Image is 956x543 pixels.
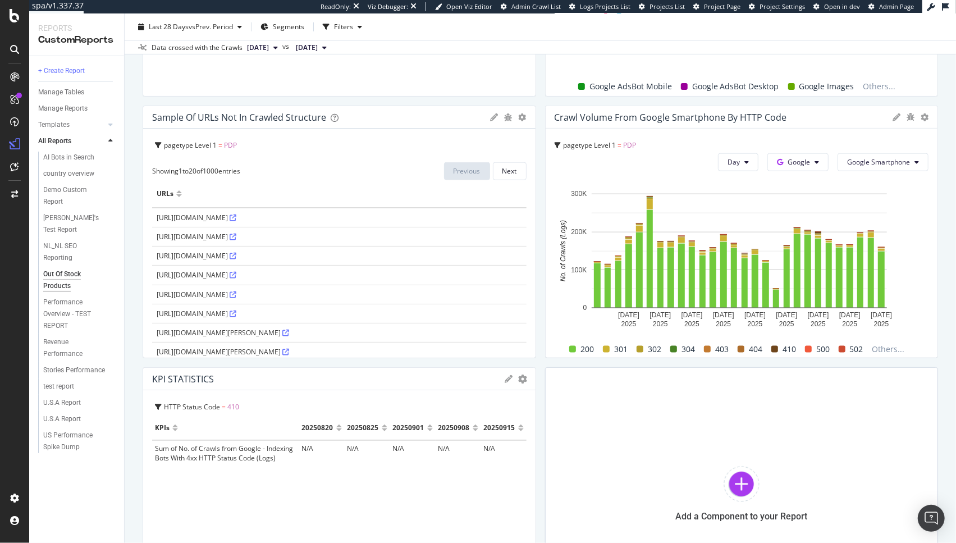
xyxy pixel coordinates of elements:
[247,43,269,53] span: 2025 Sep. 15th
[155,419,170,437] div: KPIs
[744,312,766,320] text: [DATE]
[43,240,116,264] a: NL_NL SEO Reporting
[43,430,108,453] div: US Performance Spike Dump
[454,166,481,176] div: Previous
[143,106,536,358] div: Sample of URLs Not in Crawled Structuregeargearpagetype Level 1 = PDPShowing1to20of1000entriesPre...
[776,312,797,320] text: [DATE]
[149,22,189,31] span: Last 28 Days
[728,157,740,167] span: Day
[43,212,116,236] a: [PERSON_NAME]'s Test Report
[157,185,173,203] div: URLs
[157,328,289,337] span: [URL][DOMAIN_NAME][PERSON_NAME]
[38,119,70,131] div: Templates
[43,296,116,332] a: Performance Overview - TEST REPORT
[618,140,622,150] span: =
[152,166,240,176] span: Showing 1 to 20 of 1000 entries
[38,103,116,115] a: Manage Reports
[618,312,639,320] text: [DATE]
[444,162,490,180] button: Previous
[481,440,527,466] td: N/A
[43,430,116,453] a: US Performance Spike Dump
[227,402,239,412] span: 410
[438,419,470,437] div: 20250908
[871,312,892,320] text: [DATE]
[157,290,236,299] span: [URL][DOMAIN_NAME]
[760,2,805,11] span: Project Settings
[519,113,527,121] div: gear
[38,135,105,147] a: All Reports
[157,213,236,222] span: [URL][DOMAIN_NAME]
[282,42,291,52] span: vs
[38,86,84,98] div: Manage Tables
[783,343,796,356] span: 410
[502,166,517,176] div: Next
[38,65,116,77] a: + Create Report
[334,22,353,31] div: Filters
[43,336,116,360] a: Revenue Performance
[302,419,333,437] div: 20250820
[152,43,243,53] div: Data crossed with the Crawls
[43,152,94,163] div: AI Bots in Search
[681,343,695,356] span: 304
[649,312,671,320] text: [DATE]
[345,440,390,466] td: N/A
[230,309,236,318] a: Visit URL on website
[296,43,318,53] span: 2025 Aug. 20th
[390,440,436,466] td: N/A
[38,22,115,34] div: Reports
[906,113,915,121] div: bug
[799,80,854,93] span: Google Images
[555,112,787,123] div: Crawl Volume from Google Smartphone by HTTP Code
[43,168,116,180] a: country overview
[850,343,863,356] span: 502
[256,18,309,36] button: Segments
[879,2,914,11] span: Admin Page
[43,413,116,425] a: U.S.A Report
[218,140,222,150] span: =
[282,347,289,357] a: Visit URL on website
[704,2,740,11] span: Project Page
[484,419,515,437] div: 20250915
[639,2,685,11] a: Projects List
[847,157,910,167] span: Google Smartphone
[569,2,630,11] a: Logs Projects List
[230,213,236,222] a: Visit URL on website
[649,2,685,11] span: Projects List
[38,135,71,147] div: All Reports
[43,212,108,236] div: Nadine's Test Report
[230,290,236,299] a: Visit URL on website
[446,2,492,11] span: Open Viz Editor
[555,188,924,331] svg: A chart.
[157,347,289,357] span: [URL][DOMAIN_NAME][PERSON_NAME]
[43,397,81,409] div: U.S.A Report
[157,232,236,241] span: [URL][DOMAIN_NAME]
[824,2,860,11] span: Open in dev
[813,2,860,11] a: Open in dev
[230,251,236,261] a: Visit URL on website
[788,157,810,167] span: Google
[504,113,513,121] div: bug
[43,240,106,264] div: NL_NL SEO Reporting
[868,2,914,11] a: Admin Page
[580,2,630,11] span: Logs Projects List
[43,381,74,393] div: test report
[224,140,237,150] span: PDP
[859,80,900,93] span: Others...
[43,364,105,376] div: Stories Performance
[716,321,731,328] text: 2025
[807,312,829,320] text: [DATE]
[157,270,236,280] span: [URL][DOMAIN_NAME]
[43,268,116,292] a: Out Of Stock Products
[347,419,379,437] div: 20250825
[189,22,233,31] span: vs Prev. Period
[589,80,672,93] span: Google AdsBot Mobile
[501,2,561,11] a: Admin Crawl List
[624,140,637,150] span: PDP
[692,80,779,93] span: Google AdsBot Desktop
[435,2,492,11] a: Open Viz Editor
[519,375,528,383] div: gear
[38,119,105,131] a: Templates
[299,440,345,466] td: N/A
[243,41,282,54] button: [DATE]
[614,343,628,356] span: 301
